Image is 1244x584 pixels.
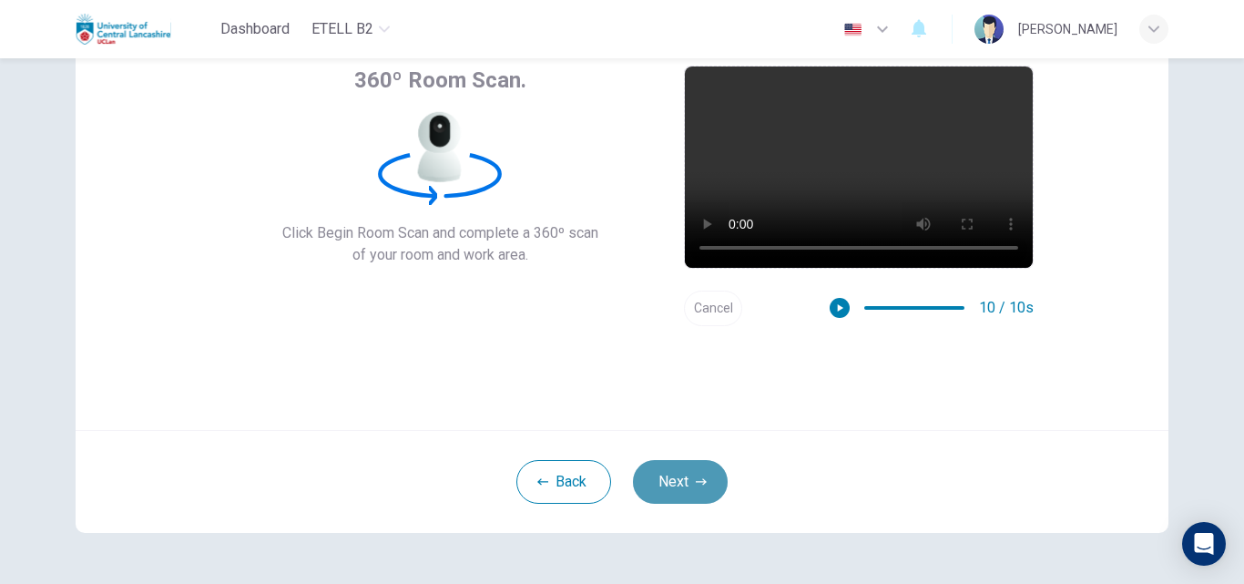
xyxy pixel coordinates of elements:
button: Cancel [684,291,742,326]
div: [PERSON_NAME] [1018,18,1117,40]
span: of your room and work area. [282,244,598,266]
button: Dashboard [213,13,297,46]
button: Back [516,460,611,504]
button: eTELL B2 [304,13,397,46]
span: Click Begin Room Scan and complete a 360º scan [282,222,598,244]
a: Uclan logo [76,11,213,47]
img: en [841,23,864,36]
div: Open Intercom Messenger [1182,522,1226,566]
span: 360º Room Scan. [354,66,526,95]
img: Uclan logo [76,11,171,47]
span: Dashboard [220,18,290,40]
img: Profile picture [974,15,1004,44]
button: Next [633,460,728,504]
span: 10 / 10s [979,297,1034,319]
span: eTELL B2 [311,18,373,40]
